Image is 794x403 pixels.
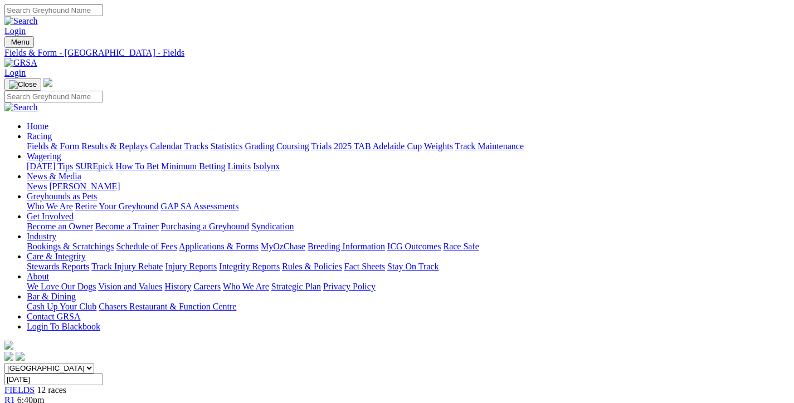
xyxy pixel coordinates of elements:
[27,121,48,131] a: Home
[27,242,114,251] a: Bookings & Scratchings
[49,181,120,191] a: [PERSON_NAME]
[4,36,34,48] button: Toggle navigation
[4,26,26,36] a: Login
[37,385,66,395] span: 12 races
[95,222,159,231] a: Become a Trainer
[4,68,26,77] a: Login
[27,262,790,272] div: Care & Integrity
[27,292,76,301] a: Bar & Dining
[387,242,441,251] a: ICG Outcomes
[27,191,97,201] a: Greyhounds as Pets
[4,341,13,350] img: logo-grsa-white.png
[223,282,269,291] a: Who We Are
[164,282,191,291] a: History
[4,352,13,361] img: facebook.svg
[4,102,38,112] img: Search
[27,181,790,191] div: News & Media
[4,16,38,26] img: Search
[4,385,35,395] a: FIELDS
[161,161,251,171] a: Minimum Betting Limits
[75,161,113,171] a: SUREpick
[4,48,790,58] a: Fields & Form - [GEOGRAPHIC_DATA] - Fields
[27,171,81,181] a: News & Media
[4,4,103,16] input: Search
[308,242,385,251] a: Breeding Information
[75,202,159,211] a: Retire Your Greyhound
[4,373,103,385] input: Select date
[211,141,243,151] a: Statistics
[179,242,259,251] a: Applications & Forms
[253,161,280,171] a: Isolynx
[424,141,453,151] a: Weights
[11,38,30,46] span: Menu
[27,131,52,141] a: Racing
[165,262,217,271] a: Injury Reports
[27,202,73,211] a: Who We Are
[27,212,74,221] a: Get Involved
[27,302,790,312] div: Bar & Dining
[245,141,274,151] a: Grading
[27,272,49,281] a: About
[27,181,47,191] a: News
[276,141,309,151] a: Coursing
[455,141,524,151] a: Track Maintenance
[91,262,163,271] a: Track Injury Rebate
[27,161,73,171] a: [DATE] Tips
[27,222,790,232] div: Get Involved
[387,262,439,271] a: Stay On Track
[193,282,221,291] a: Careers
[161,222,249,231] a: Purchasing a Greyhound
[27,141,790,151] div: Racing
[9,80,37,89] img: Close
[27,232,56,241] a: Industry
[4,58,37,68] img: GRSA
[27,222,93,231] a: Become an Owner
[27,141,79,151] a: Fields & Form
[150,141,182,151] a: Calendar
[116,161,159,171] a: How To Bet
[184,141,208,151] a: Tracks
[99,302,236,311] a: Chasers Restaurant & Function Centre
[161,202,239,211] a: GAP SA Assessments
[271,282,321,291] a: Strategic Plan
[116,242,177,251] a: Schedule of Fees
[251,222,294,231] a: Syndication
[282,262,342,271] a: Rules & Policies
[27,262,89,271] a: Stewards Reports
[27,302,96,311] a: Cash Up Your Club
[81,141,148,151] a: Results & Replays
[27,322,100,331] a: Login To Blackbook
[311,141,332,151] a: Trials
[27,202,790,212] div: Greyhounds as Pets
[27,242,790,252] div: Industry
[219,262,280,271] a: Integrity Reports
[334,141,422,151] a: 2025 TAB Adelaide Cup
[323,282,376,291] a: Privacy Policy
[27,161,790,171] div: Wagering
[443,242,479,251] a: Race Safe
[27,312,80,321] a: Contact GRSA
[98,282,162,291] a: Vision and Values
[27,282,96,291] a: We Love Our Dogs
[4,91,103,102] input: Search
[27,252,86,261] a: Care & Integrity
[43,78,52,87] img: logo-grsa-white.png
[27,282,790,292] div: About
[27,151,61,161] a: Wagering
[261,242,305,251] a: MyOzChase
[16,352,25,361] img: twitter.svg
[344,262,385,271] a: Fact Sheets
[4,78,41,91] button: Toggle navigation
